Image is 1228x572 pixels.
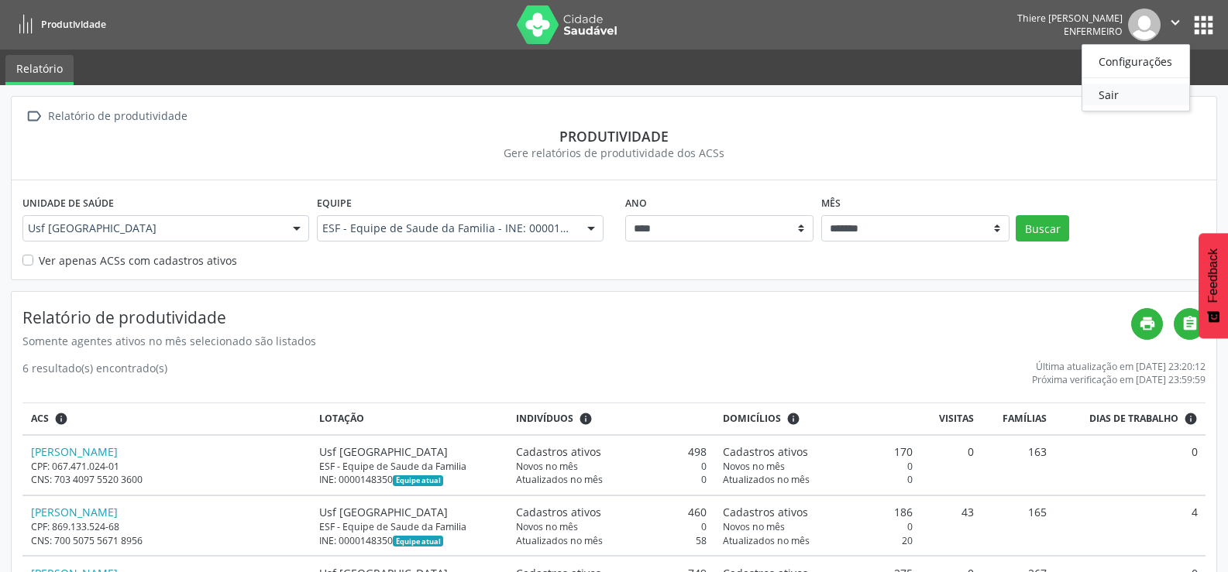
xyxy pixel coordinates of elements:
[516,460,706,473] div: 0
[393,536,443,546] span: Esta é a equipe atual deste Agente
[319,444,500,460] div: Usf [GEOGRAPHIC_DATA]
[516,534,706,547] div: 58
[11,12,106,37] a: Produtividade
[723,520,913,533] div: 0
[1128,9,1161,41] img: img
[723,520,785,533] span: Novos no mês
[1082,44,1190,111] ul: 
[31,473,303,486] div: CNS: 703 4097 5520 3600
[45,105,190,128] div: Relatório de produtividade
[22,105,190,128] a:  Relatório de produtividade
[28,221,277,236] span: Usf [GEOGRAPHIC_DATA]
[516,412,573,426] span: Indivíduos
[393,475,443,486] span: Esta é a equipe atual deste Agente
[516,444,601,460] span: Cadastros ativos
[22,333,1131,349] div: Somente agentes ativos no mês selecionado são listados
[982,495,1055,556] td: 165
[723,473,913,486] div: 0
[317,191,352,215] label: Equipe
[54,412,68,426] i: ACSs que estiveram vinculados a uma UBS neste período, mesmo sem produtividade.
[22,128,1206,145] div: Produtividade
[41,18,106,31] span: Produtividade
[920,435,982,495] td: 0
[723,460,785,473] span: Novos no mês
[516,520,578,533] span: Novos no mês
[579,412,593,426] i: <div class="text-left"> <div> <strong>Cadastros ativos:</strong> Cadastros que estão vinculados a...
[319,534,500,547] div: INE: 0000148350
[1161,9,1190,41] button: 
[1089,412,1178,426] span: Dias de trabalho
[1016,215,1069,241] button: Buscar
[920,495,982,556] td: 43
[516,473,603,486] span: Atualizados no mês
[723,473,810,486] span: Atualizados no mês
[31,444,118,459] a: [PERSON_NAME]
[723,534,913,547] div: 20
[31,505,118,519] a: [PERSON_NAME]
[982,403,1055,435] th: Famílias
[31,534,303,547] div: CNS: 700 5075 5671 8956
[31,520,303,533] div: CPF: 869.133.524-68
[723,444,808,460] span: Cadastros ativos
[1174,308,1206,340] a: 
[516,473,706,486] div: 0
[625,191,647,215] label: Ano
[319,473,500,486] div: INE: 0000148350
[516,520,706,533] div: 0
[1167,14,1184,31] i: 
[1082,84,1189,105] a: Sair
[39,252,237,269] label: Ver apenas ACSs com cadastros ativos
[1190,12,1217,39] button: apps
[31,412,49,426] span: ACS
[22,145,1206,161] div: Gere relatórios de produtividade dos ACSs
[22,105,45,128] i: 
[1139,315,1156,332] i: print
[1055,495,1206,556] td: 4
[723,412,781,426] span: Domicílios
[1082,50,1189,72] a: Configurações
[516,504,601,520] span: Cadastros ativos
[723,460,913,473] div: 0
[1199,233,1228,338] button: Feedback - Mostrar pesquisa
[311,403,507,435] th: Lotação
[1206,248,1220,303] span: Feedback
[1064,25,1123,38] span: Enfermeiro
[1131,308,1163,340] a: print
[982,435,1055,495] td: 163
[723,534,810,547] span: Atualizados no mês
[723,444,913,460] div: 170
[1182,315,1199,332] i: 
[1032,360,1206,373] div: Última atualização em [DATE] 23:20:12
[22,360,167,386] div: 6 resultado(s) encontrado(s)
[319,460,500,473] div: ESF - Equipe de Saude da Familia
[516,460,578,473] span: Novos no mês
[322,221,572,236] span: ESF - Equipe de Saude da Familia - INE: 0000148350
[1017,12,1123,25] div: Thiere [PERSON_NAME]
[516,504,706,520] div: 460
[1032,373,1206,386] div: Próxima verificação em [DATE] 23:59:59
[319,504,500,520] div: Usf [GEOGRAPHIC_DATA]
[1184,412,1198,426] i: Dias em que o(a) ACS fez pelo menos uma visita, ou ficha de cadastro individual ou cadastro domic...
[723,504,808,520] span: Cadastros ativos
[516,444,706,460] div: 498
[5,55,74,85] a: Relatório
[723,504,913,520] div: 186
[821,191,841,215] label: Mês
[1055,435,1206,495] td: 0
[319,520,500,533] div: ESF - Equipe de Saude da Familia
[786,412,800,426] i: <div class="text-left"> <div> <strong>Cadastros ativos:</strong> Cadastros que estão vinculados a...
[22,308,1131,327] h4: Relatório de produtividade
[516,534,603,547] span: Atualizados no mês
[920,403,982,435] th: Visitas
[31,460,303,473] div: CPF: 067.471.024-01
[22,191,114,215] label: Unidade de saúde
